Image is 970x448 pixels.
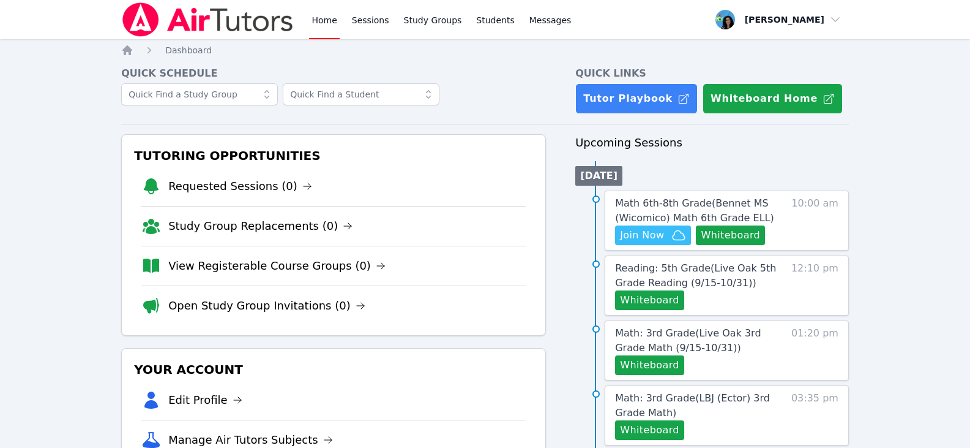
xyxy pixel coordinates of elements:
span: 12:10 pm [791,261,838,310]
a: Math: 3rd Grade(Live Oak 3rd Grade Math (9/15-10/31)) [615,326,783,355]
span: Math: 3rd Grade ( LBJ (Ector) 3rd Grade Math ) [615,392,770,419]
button: Whiteboard Home [703,83,843,114]
li: [DATE] [575,166,622,186]
img: Air Tutors [121,2,294,37]
button: Join Now [615,226,691,245]
a: Dashboard [165,44,212,56]
h4: Quick Links [575,66,849,81]
a: Edit Profile [168,392,242,409]
span: 01:20 pm [791,326,838,375]
a: Math: 3rd Grade(LBJ (Ector) 3rd Grade Math) [615,391,783,420]
a: Study Group Replacements (0) [168,218,353,235]
span: Messages [529,14,572,26]
span: Dashboard [165,45,212,55]
span: Reading: 5th Grade ( Live Oak 5th Grade Reading (9/15-10/31) ) [615,262,776,289]
span: Math: 3rd Grade ( Live Oak 3rd Grade Math (9/15-10/31) ) [615,327,761,354]
span: 03:35 pm [791,391,838,440]
button: Whiteboard [615,420,684,440]
a: Open Study Group Invitations (0) [168,297,365,314]
input: Quick Find a Student [283,83,439,105]
h3: Upcoming Sessions [575,134,849,151]
span: Math 6th-8th Grade ( Bennet MS (Wicomico) Math 6th Grade ELL ) [615,197,774,224]
button: Whiteboard [615,290,684,310]
button: Whiteboard [696,226,765,245]
a: Reading: 5th Grade(Live Oak 5th Grade Reading (9/15-10/31)) [615,261,783,290]
a: Math 6th-8th Grade(Bennet MS (Wicomico) Math 6th Grade ELL) [615,196,783,226]
span: Join Now [620,228,664,243]
h4: Quick Schedule [121,66,546,81]
h3: Your Account [132,359,535,381]
nav: Breadcrumb [121,44,849,56]
a: Requested Sessions (0) [168,178,312,195]
h3: Tutoring Opportunities [132,145,535,167]
span: 10:00 am [791,196,838,245]
input: Quick Find a Study Group [121,83,278,105]
a: View Registerable Course Groups (0) [168,257,386,275]
button: Whiteboard [615,355,684,375]
a: Tutor Playbook [575,83,698,114]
